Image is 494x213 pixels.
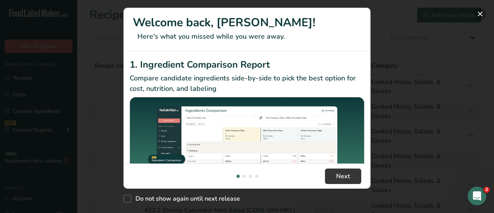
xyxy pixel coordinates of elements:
span: Next [336,172,350,181]
iframe: Intercom live chat [468,187,486,205]
h2: 1. Ingredient Comparison Report [130,58,364,72]
p: Here's what you missed while you were away. [133,31,361,42]
img: Ingredient Comparison Report [130,97,364,185]
h1: Welcome back, [PERSON_NAME]! [133,14,361,31]
span: Do not show again until next release [131,195,240,203]
span: 2 [484,187,490,193]
p: Compare candidate ingredients side-by-side to pick the best option for cost, nutrition, and labeling [130,73,364,94]
button: Next [325,169,361,184]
